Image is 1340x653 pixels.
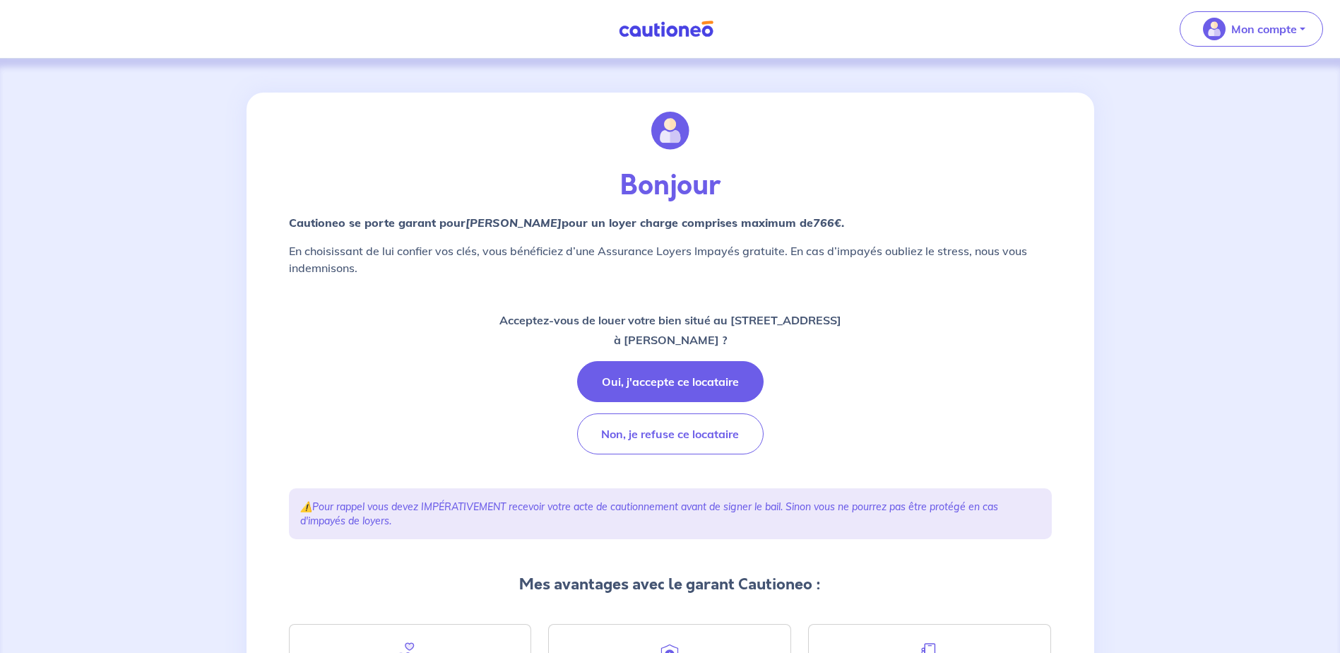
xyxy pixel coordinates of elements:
em: Pour rappel vous devez IMPÉRATIVEMENT recevoir votre acte de cautionnement avant de signer le bai... [300,500,998,527]
p: En choisissant de lui confier vos clés, vous bénéficiez d’une Assurance Loyers Impayés gratuite. ... [289,242,1052,276]
em: 766€ [813,216,841,230]
strong: Cautioneo se porte garant pour pour un loyer charge comprises maximum de . [289,216,844,230]
button: Oui, j'accepte ce locataire [577,361,764,402]
p: Bonjour [289,169,1052,203]
img: illu_account.svg [651,112,689,150]
img: Cautioneo [613,20,719,38]
button: Non, je refuse ce locataire [577,413,764,454]
p: Acceptez-vous de louer votre bien situé au [STREET_ADDRESS] à [PERSON_NAME] ? [499,310,841,350]
em: [PERSON_NAME] [466,216,562,230]
p: Mes avantages avec le garant Cautioneo : [289,573,1052,596]
img: illu_account_valid_menu.svg [1203,18,1226,40]
p: Mon compte [1231,20,1297,37]
p: ⚠️ [300,500,1040,528]
button: illu_account_valid_menu.svgMon compte [1180,11,1323,47]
